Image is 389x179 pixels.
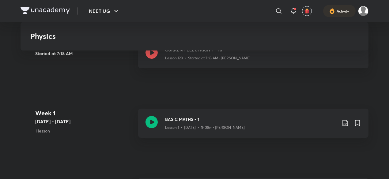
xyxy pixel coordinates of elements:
a: CURRENT ELECTRICITY - 16Lesson 128 • Started at 7:18 AM• [PERSON_NAME] [138,39,368,76]
button: NEET UG [85,5,123,17]
img: activity [329,7,335,15]
button: avatar [302,6,312,16]
img: Company Logo [21,7,70,14]
h5: Started at 7:18 AM [35,50,133,57]
img: Aman raj [358,6,368,16]
h4: Week 1 [35,109,133,118]
h3: Physics [30,32,270,41]
p: 1 lesson [35,128,133,134]
img: avatar [304,8,310,14]
a: Company Logo [21,7,70,16]
h3: BASIC MATHS - 1 [165,116,337,122]
a: BASIC MATHS - 1Lesson 1 • [DATE] • 1h 28m• [PERSON_NAME] [138,109,368,145]
h5: [DATE] - [DATE] [35,118,133,125]
p: Lesson 1 • [DATE] • 1h 28m • [PERSON_NAME] [165,125,245,130]
p: Lesson 128 • Started at 7:18 AM • [PERSON_NAME] [165,55,251,61]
